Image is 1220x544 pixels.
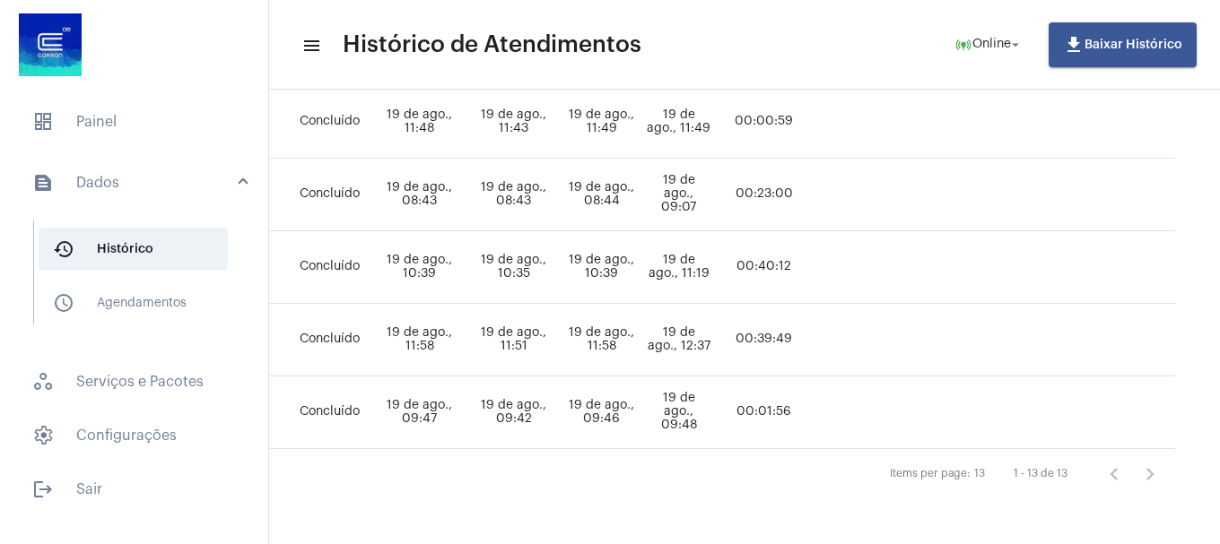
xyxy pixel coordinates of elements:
td: 19 de ago., 08:44 [561,159,642,231]
td: 00:00:59 [715,86,813,159]
div: 13 [974,468,985,479]
span: Sair [18,468,250,511]
td: 19 de ago., 11:51 [466,304,561,376]
td: Concluído [286,86,372,159]
td: Concluído [286,304,372,376]
span: Configurações [18,414,250,457]
span: sidenav icon [32,371,54,393]
span: sidenav icon [32,425,54,446]
button: Online [944,27,1034,63]
div: sidenav iconDados [11,212,268,350]
td: 19 de ago., 11:19 [642,231,715,304]
mat-icon: sidenav icon [32,479,54,500]
mat-icon: sidenav icon [32,172,54,194]
td: 00:39:49 [715,304,813,376]
div: 1 - 13 de 13 [1014,468,1067,479]
td: Concluído [286,376,372,449]
td: 19 de ago., 09:46 [561,376,642,449]
td: 19 de ago., 11:58 [372,304,466,376]
td: 19 de ago., 09:48 [642,376,715,449]
button: Baixar Histórico [1049,22,1197,67]
span: Histórico [39,228,228,271]
td: 19 de ago., 10:39 [372,231,466,304]
span: Serviços e Pacotes [18,360,250,403]
span: Baixar Histórico [1063,39,1182,51]
td: 19 de ago., 10:39 [561,231,642,304]
td: 19 de ago., 11:58 [561,304,642,376]
span: Painel [18,100,250,143]
div: Items per page: [890,468,971,479]
td: 19 de ago., 12:37 [642,304,715,376]
td: 19 de ago., 09:47 [372,376,466,449]
td: 19 de ago., 11:49 [642,86,715,159]
mat-icon: sidenav icon [53,292,74,314]
td: 19 de ago., 11:43 [466,86,561,159]
mat-icon: sidenav icon [301,35,319,56]
td: 19 de ago., 09:42 [466,376,561,449]
mat-icon: arrow_drop_down [1007,37,1024,53]
mat-icon: sidenav icon [53,238,74,260]
td: 00:40:12 [715,231,813,304]
button: Página anterior [1096,456,1132,492]
mat-panel-title: Dados [32,172,240,194]
td: 19 de ago., 11:49 [561,86,642,159]
td: 19 de ago., 11:48 [372,86,466,159]
td: 00:01:56 [715,376,813,449]
mat-icon: online_prediction [954,36,972,54]
span: sidenav icon [32,111,54,133]
button: Próxima página [1132,456,1168,492]
td: 19 de ago., 10:35 [466,231,561,304]
img: d4669ae0-8c07-2337-4f67-34b0df7f5ae4.jpeg [14,9,86,81]
span: Online [972,39,1011,51]
span: Agendamentos [39,281,228,324]
td: 00:23:00 [715,159,813,231]
td: Concluído [286,231,372,304]
span: Histórico de Atendimentos [343,30,641,59]
mat-expansion-panel-header: sidenav iconDados [11,154,268,212]
mat-icon: file_download [1063,34,1085,56]
td: Concluído [286,159,372,231]
td: 19 de ago., 09:07 [642,159,715,231]
td: 19 de ago., 08:43 [466,159,561,231]
td: 19 de ago., 08:43 [372,159,466,231]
